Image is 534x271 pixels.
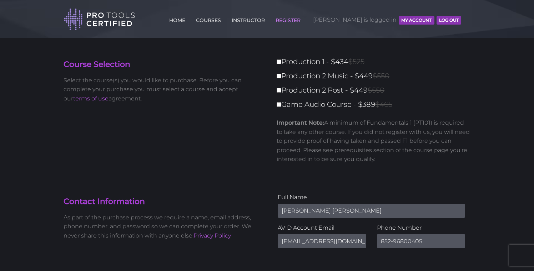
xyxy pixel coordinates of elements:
span: $465 [375,100,392,109]
span: $550 [373,72,389,80]
span: [PERSON_NAME] is logged in [313,9,461,31]
input: Production 2 Music - $449$550 [277,74,281,78]
input: Production 1 - $434$525 [277,59,281,64]
label: Production 1 - $434 [277,56,475,68]
p: A minimum of Fundamentals 1 (PT101) is required to take any other course. If you did not register... [277,118,470,164]
button: Log Out [437,16,461,25]
label: Phone Number [377,223,465,233]
span: $550 [368,86,384,94]
p: As part of the purchase process we require a name, email address, phone number, and password so w... [64,213,262,240]
label: Production 2 Post - $449 [277,84,475,97]
label: AVID Account Email [278,223,366,233]
button: MY ACCOUNT [399,16,434,25]
a: INSTRUCTOR [230,13,267,25]
label: Game Audio Course - $389 [277,98,475,111]
label: Full Name [278,193,465,202]
h4: Course Selection [64,59,262,70]
a: REGISTER [274,13,302,25]
a: Privacy Policy [193,232,231,239]
h4: Contact Information [64,196,262,207]
a: HOME [167,13,187,25]
p: Select the course(s) you would like to purchase. Before you can complete your purchase you must s... [64,76,262,103]
a: COURSES [194,13,223,25]
input: Production 2 Post - $449$550 [277,88,281,93]
img: Pro Tools Certified Logo [64,8,135,31]
span: $525 [348,57,364,66]
label: Production 2 Music - $449 [277,70,475,82]
a: terms of use [73,95,109,102]
input: Game Audio Course - $389$465 [277,102,281,107]
strong: Important Note: [277,119,324,126]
